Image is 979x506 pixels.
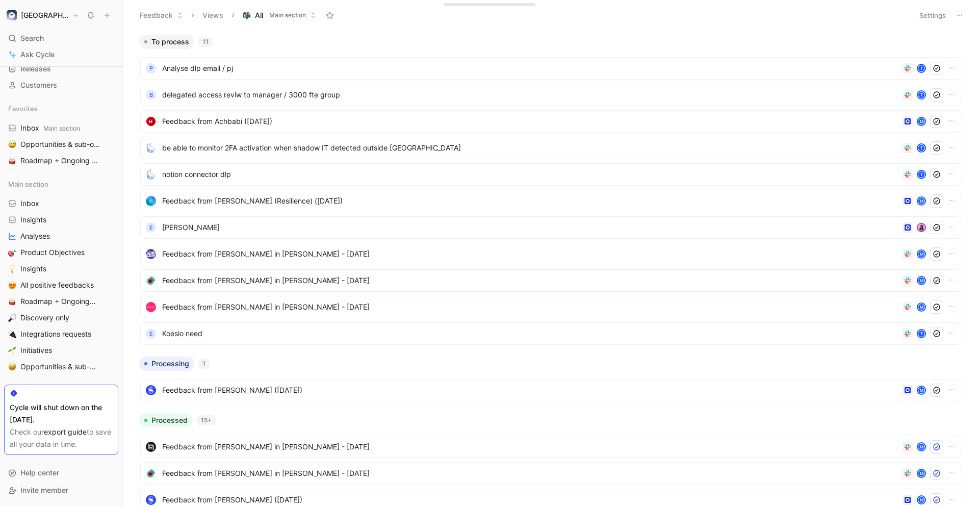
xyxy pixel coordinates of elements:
[4,61,118,77] a: Releases
[140,296,961,318] a: logoFeedback from [PERSON_NAME] in [PERSON_NAME] - [DATE]M
[20,80,57,90] span: Customers
[8,157,16,165] img: 🥁
[20,313,69,323] span: Discovery only
[6,361,18,373] button: 😅
[162,494,898,506] span: Feedback from [PERSON_NAME] ([DATE])
[4,137,118,152] a: 😅Opportunities & sub-opportunities
[20,296,97,307] span: Roadmap + Ongoing Discovery
[139,35,194,49] button: To process
[4,120,118,136] a: InboxMain section
[162,467,898,479] span: Feedback from [PERSON_NAME] in [PERSON_NAME] - [DATE]
[146,495,156,505] img: logo
[135,8,188,23] button: Feedback
[162,62,898,74] span: Analyse dlp email / pj
[6,312,18,324] button: 🔎
[4,31,118,46] div: Search
[4,465,118,480] div: Help center
[21,11,68,20] h1: [GEOGRAPHIC_DATA]
[146,385,156,395] img: logo
[8,281,16,289] img: 😍
[146,328,156,339] div: e
[243,11,251,19] img: 📬
[6,155,18,167] button: 🥁
[918,144,925,151] div: t
[140,462,961,485] a: logoFeedback from [PERSON_NAME] in [PERSON_NAME] - [DATE]M
[918,387,925,394] div: M
[269,10,306,20] span: Main section
[10,426,113,450] div: Check our to save all your data in time.
[140,57,961,80] a: PAnalyse dlp email / pjt
[162,384,898,396] span: Feedback from [PERSON_NAME] ([DATE])
[4,229,118,244] a: Analyses
[140,436,961,458] a: logoFeedback from [PERSON_NAME] in [PERSON_NAME] - [DATE]M
[43,124,80,132] span: Main section
[7,10,17,20] img: elba
[146,275,156,286] img: logo
[146,222,156,233] div: e
[6,344,18,357] button: 🌱
[139,413,193,427] button: Processed
[146,90,156,100] div: B
[8,363,16,371] img: 😅
[8,297,16,306] img: 🥁
[146,63,156,73] div: P
[918,91,925,98] div: t
[918,470,925,477] div: M
[915,8,950,22] button: Settings
[918,250,925,258] div: M
[8,314,16,322] img: 🔎
[151,359,189,369] span: Processing
[162,274,898,287] span: Feedback from [PERSON_NAME] in [PERSON_NAME] - [DATE]
[162,221,898,234] span: [PERSON_NAME]
[162,301,898,313] span: Feedback from [PERSON_NAME] in [PERSON_NAME] - [DATE]
[198,37,213,47] div: 11
[140,216,961,239] a: e[PERSON_NAME]avatar
[20,231,50,241] span: Analyses
[918,197,925,205] div: M
[918,171,925,178] div: t
[918,65,925,72] div: t
[4,153,118,168] a: 🥁Roadmap + Ongoing Discovery
[918,224,925,231] img: avatar
[20,264,46,274] span: Insights
[139,357,194,371] button: Processing
[20,468,59,477] span: Help center
[20,345,52,356] span: Initiatives
[238,8,321,23] button: 📬AllMain section
[135,357,966,405] div: Processing1
[4,294,118,309] a: 🥁Roadmap + Ongoing Discovery
[8,330,16,338] img: 🔌
[918,496,925,503] div: M
[20,48,55,61] span: Ask Cycle
[918,303,925,311] div: M
[918,330,925,337] div: t
[140,137,961,159] a: logobe able to monitor 2FA activation when shadow IT detected outside [GEOGRAPHIC_DATA]t
[4,245,118,260] a: 🎯Product Objectives
[162,195,898,207] span: Feedback from [PERSON_NAME] (Resilience) ([DATE])
[197,415,216,425] div: 15+
[8,104,38,114] span: Favorites
[4,8,82,22] button: elba[GEOGRAPHIC_DATA]
[162,115,898,128] span: Feedback from Achbabi ([DATE])
[20,32,44,44] span: Search
[162,441,898,453] span: Feedback from [PERSON_NAME] in [PERSON_NAME] - [DATE]
[140,84,961,106] a: Bdelegated access reviw to manager / 3000 fte groupt
[162,89,898,101] span: delegated access reviw to manager / 3000 fte group
[8,179,48,189] span: Main section
[8,248,16,257] img: 🎯
[4,359,118,374] a: 😅Opportunities & sub-opportunities
[162,248,898,260] span: Feedback from [PERSON_NAME] in [PERSON_NAME] - [DATE]
[162,142,898,154] span: be able to monitor 2FA activation when shadow IT detected outside [GEOGRAPHIC_DATA]
[162,168,898,181] span: notion connector dlp
[918,443,925,450] div: M
[4,176,118,192] div: Main section
[4,212,118,227] a: Insights
[4,261,118,276] a: 💡Insights
[198,359,210,369] div: 1
[20,64,51,74] span: Releases
[20,329,91,339] span: Integrations requests
[20,247,85,258] span: Product Objectives
[140,322,961,345] a: eKoesio needt
[918,277,925,284] div: M
[20,198,39,209] span: Inbox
